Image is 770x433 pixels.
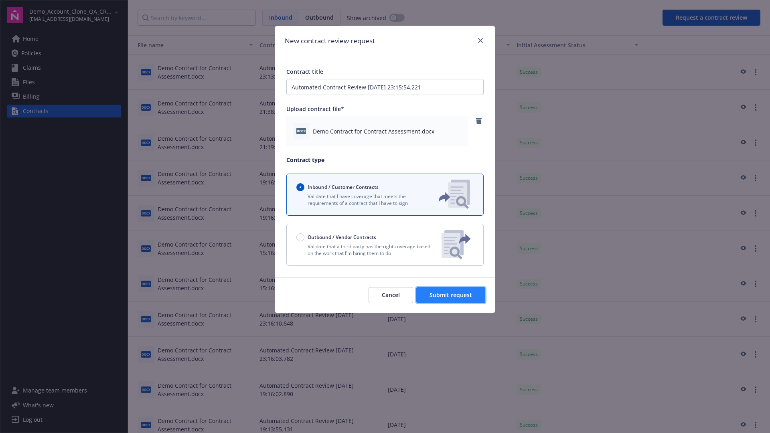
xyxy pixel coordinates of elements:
[286,79,484,95] input: Enter a title for this contract
[476,36,485,45] a: close
[296,128,306,134] span: docx
[296,233,304,241] input: Outbound / Vendor Contracts
[296,193,426,206] p: Validate that I have coverage that meets the requirements of a contract that I have to sign
[286,105,344,113] span: Upload contract file*
[369,287,413,303] button: Cancel
[296,243,435,257] p: Validate that a third party has the right coverage based on the work that I'm hiring them to do
[286,68,323,75] span: Contract title
[286,156,484,164] p: Contract type
[285,36,375,46] h1: New contract review request
[308,234,376,241] span: Outbound / Vendor Contracts
[430,291,472,299] span: Submit request
[313,127,434,136] span: Demo Contract for Contract Assessment.docx
[474,116,484,126] a: remove
[286,224,484,266] button: Outbound / Vendor ContractsValidate that a third party has the right coverage based on the work t...
[382,291,400,299] span: Cancel
[296,183,304,191] input: Inbound / Customer Contracts
[416,287,485,303] button: Submit request
[286,174,484,216] button: Inbound / Customer ContractsValidate that I have coverage that meets the requirements of a contra...
[308,184,379,190] span: Inbound / Customer Contracts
